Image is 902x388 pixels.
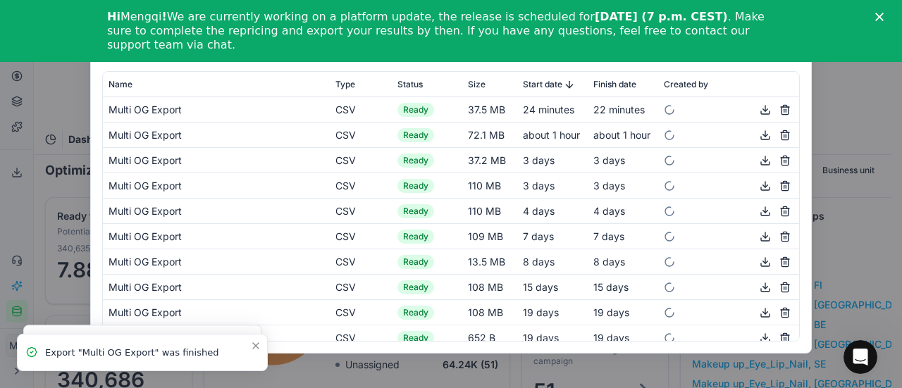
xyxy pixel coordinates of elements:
[562,77,576,91] button: Sorted by Start date descending
[523,179,555,191] span: 3 days
[109,178,324,192] div: Multi OG Export
[593,255,625,267] span: 8 days
[109,305,324,319] div: Multi OG Export
[335,330,386,344] div: CSV
[109,280,324,294] div: Multi OG Export
[523,306,559,318] span: 19 days
[664,78,708,89] span: Created by
[593,204,625,216] span: 4 days
[875,13,889,21] div: Close
[523,280,558,292] span: 15 days
[335,127,386,142] div: CSV
[593,78,636,89] span: Finish date
[593,103,645,115] span: 22 minutes
[523,78,562,89] span: Start date
[107,10,772,52] div: Mengqi We are currently working on a platform update, the release is scheduled for . Make sure to...
[468,204,512,218] div: 110 MB
[468,178,512,192] div: 110 MB
[468,127,512,142] div: 72.1 MB
[593,154,625,165] span: 3 days
[335,204,386,218] div: CSV
[468,280,512,294] div: 108 MB
[397,204,434,218] span: Ready
[107,10,121,23] b: Hi
[109,153,324,167] div: Multi OG Export
[109,204,324,218] div: Multi OG Export
[397,280,434,294] span: Ready
[109,330,324,344] div: Multi OG Export
[335,280,386,294] div: CSV
[595,10,728,23] b: [DATE] (7 p.m. CEST)
[844,340,877,374] iframe: Intercom live chat
[161,10,166,23] b: !
[335,229,386,243] div: CSV
[397,306,434,320] span: Ready
[109,78,132,89] span: Name
[523,103,574,115] span: 24 minutes
[468,330,512,344] div: 652 B
[468,229,512,243] div: 109 MB
[397,255,434,269] span: Ready
[523,331,559,343] span: 19 days
[397,78,423,89] span: Status
[593,280,629,292] span: 15 days
[335,254,386,268] div: CSV
[593,179,625,191] span: 3 days
[593,230,624,242] span: 7 days
[109,254,324,268] div: Multi OG Export
[335,153,386,167] div: CSV
[468,153,512,167] div: 37.2 MB
[335,178,386,192] div: CSV
[397,154,434,168] span: Ready
[109,102,324,116] div: Multi OG Export
[335,102,386,116] div: CSV
[109,127,324,142] div: Multi OG Export
[468,254,512,268] div: 13.5 MB
[468,78,486,89] span: Size
[523,230,554,242] span: 7 days
[397,331,434,345] span: Ready
[397,230,434,244] span: Ready
[468,102,512,116] div: 37.5 MB
[523,204,555,216] span: 4 days
[468,305,512,319] div: 108 MB
[397,179,434,193] span: Ready
[335,305,386,319] div: CSV
[593,128,650,140] span: about 1 hour
[335,78,355,89] span: Type
[523,128,580,140] span: about 1 hour
[593,306,629,318] span: 19 days
[109,229,324,243] div: Multi OG Export
[593,331,629,343] span: 19 days
[397,103,434,117] span: Ready
[523,255,555,267] span: 8 days
[523,154,555,165] span: 3 days
[397,128,434,142] span: Ready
